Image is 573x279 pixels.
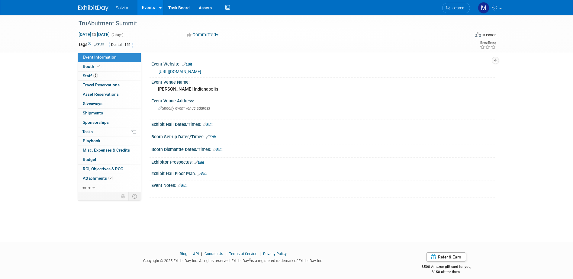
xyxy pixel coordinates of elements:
span: | [258,252,262,256]
a: Shipments [78,109,141,118]
span: Travel Reservations [83,82,120,87]
a: more [78,183,141,192]
td: Toggle Event Tabs [128,192,141,200]
a: Edit [213,148,223,152]
i: Booth reservation complete [97,65,100,68]
span: Budget [83,157,96,162]
span: 2 [108,176,113,180]
div: Event Website: [151,59,495,67]
div: Event Venue Address: [151,96,495,104]
div: Booth Dismantle Dates/Times: [151,145,495,153]
div: [PERSON_NAME] Indianapolis [156,85,491,94]
div: Event Rating [480,41,496,44]
div: Copyright © 2025 ExhibitDay, Inc. All rights reserved. ExhibitDay is a registered trademark of Ex... [78,257,389,264]
span: Search [450,6,464,10]
a: Blog [180,252,187,256]
a: Playbook [78,136,141,146]
a: Edit [203,123,213,127]
div: Event Notes: [151,181,495,189]
a: Booth [78,62,141,71]
a: Edit [194,160,204,165]
div: TruAbutment Summit [76,18,461,29]
img: Matthew Burns [478,2,489,14]
a: Edit [206,135,216,139]
div: Booth Set-up Dates/Times: [151,132,495,140]
a: API [193,252,199,256]
div: Event Format [434,31,497,40]
span: Sponsorships [83,120,109,125]
a: Budget [78,155,141,164]
span: Misc. Expenses & Credits [83,148,130,152]
button: Committed [185,32,221,38]
a: Refer & Earn [426,252,466,261]
span: Staff [83,73,98,78]
span: ROI, Objectives & ROO [83,166,123,171]
a: Asset Reservations [78,90,141,99]
a: ROI, Objectives & ROO [78,165,141,174]
span: Specify event venue address [158,106,210,111]
span: to [91,32,97,37]
div: Exhibit Hall Floor Plan: [151,169,495,177]
div: Event Venue Name: [151,78,495,85]
span: | [224,252,228,256]
div: $150 off for them. [398,269,495,274]
span: Playbook [83,138,100,143]
span: Solvita [116,5,128,10]
span: Tasks [82,129,93,134]
sup: ® [249,258,251,261]
span: Shipments [83,111,103,115]
a: [URL][DOMAIN_NAME] [159,69,201,74]
span: Attachments [83,176,113,181]
a: Terms of Service [229,252,257,256]
a: Event Information [78,53,141,62]
a: Giveaways [78,99,141,108]
div: In-Person [482,33,496,37]
a: Edit [178,184,188,188]
a: Search [442,3,470,13]
a: Edit [94,43,104,47]
span: more [82,185,91,190]
div: $500 Amazon gift card for you, [398,260,495,274]
span: | [200,252,204,256]
span: Giveaways [83,101,102,106]
span: (2 days) [111,33,124,37]
span: | [188,252,192,256]
td: Personalize Event Tab Strip [118,192,129,200]
td: Tags [78,41,104,48]
a: Edit [198,172,208,176]
span: Asset Reservations [83,92,119,97]
a: Privacy Policy [263,252,287,256]
div: Exhibitor Prospectus: [151,158,495,165]
a: Contact Us [204,252,223,256]
a: Misc. Expenses & Credits [78,146,141,155]
div: Dental - 151 [109,42,133,48]
span: [DATE] [DATE] [78,32,110,37]
img: ExhibitDay [78,5,108,11]
img: Format-Inperson.png [475,32,481,37]
a: Tasks [78,127,141,136]
a: Travel Reservations [78,81,141,90]
span: Event Information [83,55,117,59]
a: Attachments2 [78,174,141,183]
span: Booth [83,64,101,69]
a: Edit [182,62,192,66]
a: Sponsorships [78,118,141,127]
a: Staff3 [78,72,141,81]
div: Exhibit Hall Dates/Times: [151,120,495,128]
span: 3 [93,73,98,78]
